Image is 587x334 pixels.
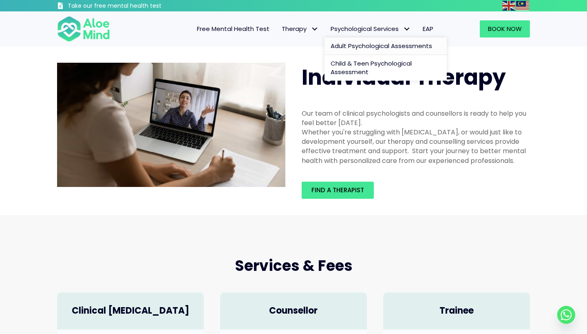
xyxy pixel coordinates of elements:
[391,305,522,317] h4: Trainee
[324,55,447,81] a: Child & Teen Psychological Assessment
[324,37,447,55] a: Adult Psychological Assessments
[68,2,205,10] h3: Take our free mental health test
[228,305,359,317] h4: Counsellor
[488,24,522,33] span: Book Now
[331,59,412,77] span: Child & Teen Psychological Assessment
[423,24,433,33] span: EAP
[276,20,324,37] a: TherapyTherapy: submenu
[302,127,530,165] div: Whether you're struggling with [MEDICAL_DATA], or would just like to development yourself, our th...
[121,20,439,37] nav: Menu
[302,62,506,92] span: Individual Therapy
[324,20,417,37] a: Psychological ServicesPsychological Services: submenu
[502,1,515,11] img: en
[282,24,318,33] span: Therapy
[57,63,285,187] img: Therapy online individual
[557,306,575,324] a: Whatsapp
[401,23,413,35] span: Psychological Services: submenu
[57,2,205,11] a: Take our free mental health test
[417,20,439,37] a: EAP
[65,305,196,317] h4: Clinical [MEDICAL_DATA]
[235,255,353,276] span: Services & Fees
[331,42,432,50] span: Adult Psychological Assessments
[57,15,110,42] img: Aloe mind Logo
[516,1,530,10] a: Malay
[309,23,320,35] span: Therapy: submenu
[302,109,530,127] div: Our team of clinical psychologists and counsellors is ready to help you feel better [DATE].
[480,20,530,37] a: Book Now
[311,186,364,194] span: Find a therapist
[191,20,276,37] a: Free Mental Health Test
[331,24,410,33] span: Psychological Services
[197,24,269,33] span: Free Mental Health Test
[502,1,516,10] a: English
[302,182,374,199] a: Find a therapist
[516,1,529,11] img: ms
